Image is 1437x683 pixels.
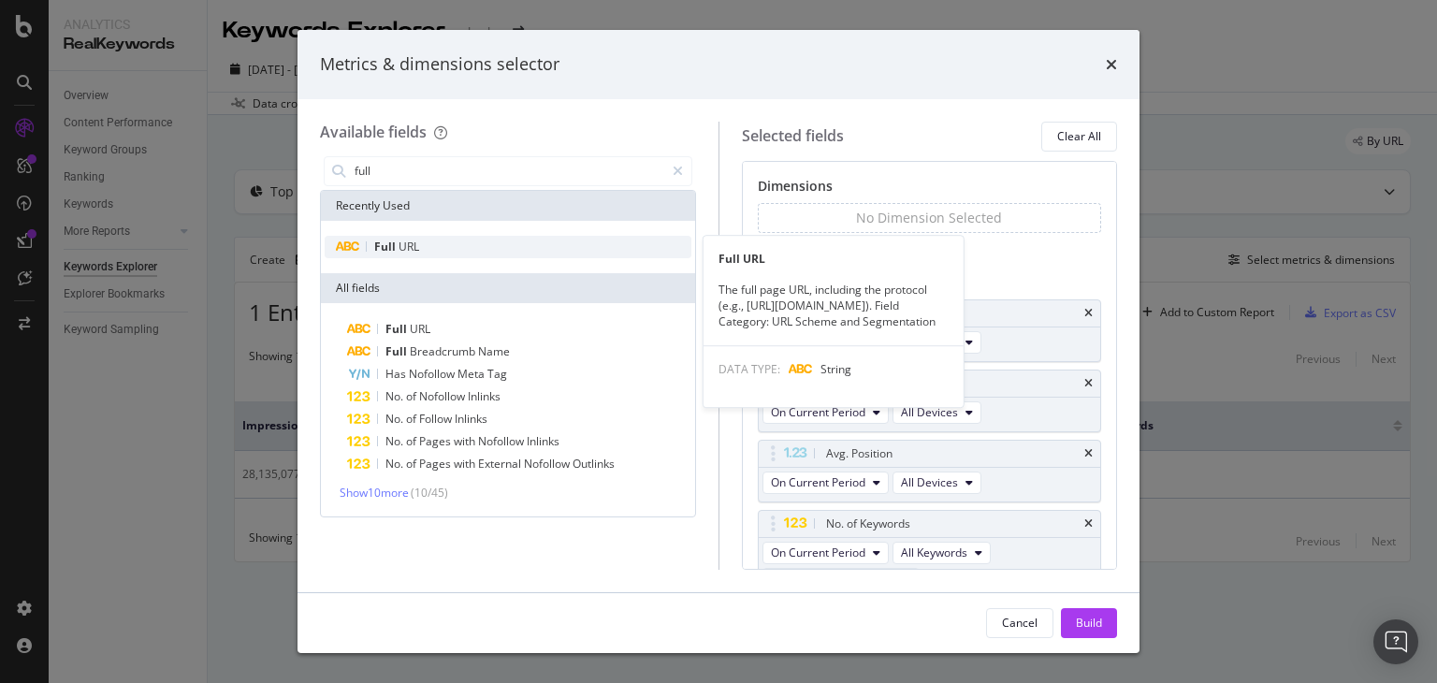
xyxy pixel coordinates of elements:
[762,472,889,494] button: On Current Period
[410,343,478,359] span: Breadcrumb
[454,456,478,472] span: with
[527,433,559,449] span: Inlinks
[406,411,419,427] span: of
[419,456,454,472] span: Pages
[457,366,487,382] span: Meta
[1084,448,1093,459] div: times
[826,515,910,533] div: No. of Keywords
[1373,619,1418,664] div: Open Intercom Messenger
[901,545,967,560] span: All Keywords
[1106,52,1117,77] div: times
[893,542,991,564] button: All Keywords
[820,361,851,377] span: String
[986,608,1053,638] button: Cancel
[524,456,573,472] span: Nofollow
[1057,128,1101,144] div: Clear All
[1076,615,1102,631] div: Build
[385,388,406,404] span: No.
[455,411,487,427] span: Inlinks
[298,30,1139,653] div: modal
[771,404,865,420] span: On Current Period
[385,411,406,427] span: No.
[385,343,410,359] span: Full
[385,456,406,472] span: No.
[1002,615,1038,631] div: Cancel
[411,485,448,501] span: ( 10 / 45 )
[758,440,1102,502] div: Avg. PositiontimesOn Current PeriodAll Devices
[406,456,419,472] span: of
[409,366,457,382] span: Nofollow
[758,510,1102,599] div: No. of KeywordstimesOn Current PeriodAll KeywordsWhere URL on Any Page
[1084,308,1093,319] div: times
[340,485,409,501] span: Show 10 more
[771,545,865,560] span: On Current Period
[399,239,419,254] span: URL
[487,366,507,382] span: Tag
[771,474,865,490] span: On Current Period
[762,568,920,590] button: Where URL on Any Page
[419,411,455,427] span: Follow
[320,52,559,77] div: Metrics & dimensions selector
[901,404,958,420] span: All Devices
[406,433,419,449] span: of
[374,239,399,254] span: Full
[478,433,527,449] span: Nofollow
[419,388,468,404] span: Nofollow
[385,366,409,382] span: Has
[704,282,964,329] div: The full page URL, including the protocol (e.g., [URL][DOMAIN_NAME]). Field Category: URL Scheme ...
[742,125,844,147] div: Selected fields
[454,433,478,449] span: with
[856,209,1002,227] div: No Dimension Selected
[320,122,427,142] div: Available fields
[406,388,419,404] span: of
[419,433,454,449] span: Pages
[826,444,893,463] div: Avg. Position
[321,191,695,221] div: Recently Used
[353,157,664,185] input: Search by field name
[758,177,1102,203] div: Dimensions
[478,343,510,359] span: Name
[901,474,958,490] span: All Devices
[468,388,501,404] span: Inlinks
[1061,608,1117,638] button: Build
[385,433,406,449] span: No.
[704,251,964,267] div: Full URL
[1084,518,1093,530] div: times
[1084,378,1093,389] div: times
[762,542,889,564] button: On Current Period
[762,401,889,424] button: On Current Period
[321,273,695,303] div: All fields
[718,361,780,377] span: DATA TYPE:
[410,321,430,337] span: URL
[893,401,981,424] button: All Devices
[478,456,524,472] span: External
[573,456,615,472] span: Outlinks
[1041,122,1117,152] button: Clear All
[385,321,410,337] span: Full
[893,472,981,494] button: All Devices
